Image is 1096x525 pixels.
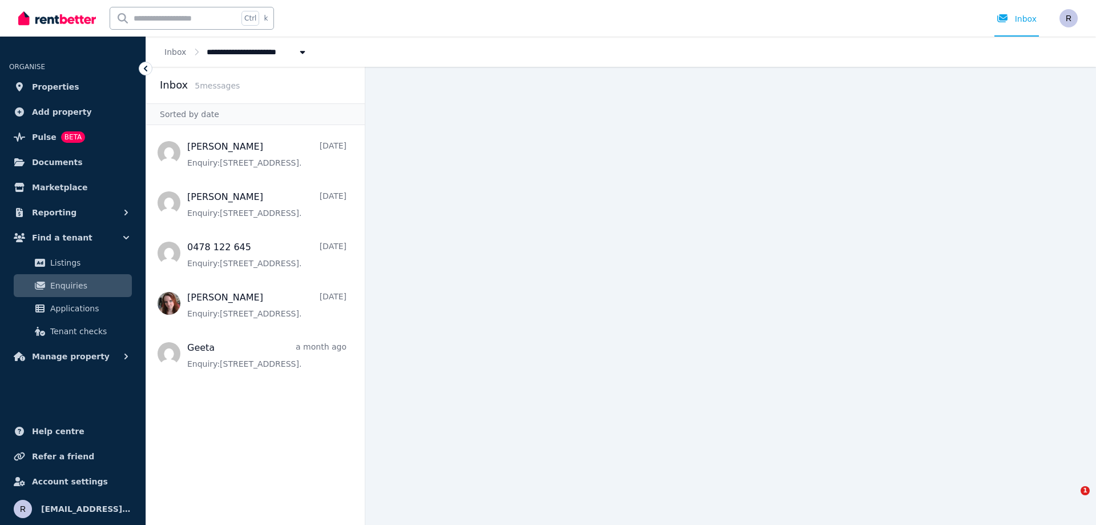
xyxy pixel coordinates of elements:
span: 5 message s [195,81,240,90]
span: Reporting [32,206,76,219]
nav: Message list [146,125,365,525]
button: Reporting [9,201,136,224]
span: Ctrl [241,11,259,26]
img: rownal@yahoo.com.au [14,500,32,518]
a: 0478 122 645[DATE]Enquiry:[STREET_ADDRESS]. [187,241,346,269]
span: Refer a friend [32,450,94,463]
img: rownal@yahoo.com.au [1059,9,1078,27]
span: Marketplace [32,181,87,194]
a: [PERSON_NAME][DATE]Enquiry:[STREET_ADDRESS]. [187,291,346,319]
a: Refer a friend [9,445,136,468]
span: Help centre [32,424,84,438]
button: Manage property [9,345,136,368]
span: Add property [32,105,92,119]
a: Account settings [9,470,136,493]
button: Find a tenant [9,226,136,249]
span: Documents [32,155,83,169]
a: Inbox [164,47,186,57]
span: Pulse [32,130,57,144]
span: k [264,14,268,23]
a: Geetaa month agoEnquiry:[STREET_ADDRESS]. [187,341,346,370]
a: Tenant checks [14,320,132,343]
span: Enquiries [50,279,127,292]
div: Sorted by date [146,103,365,125]
a: Documents [9,151,136,174]
a: [PERSON_NAME][DATE]Enquiry:[STREET_ADDRESS]. [187,140,346,169]
a: Marketplace [9,176,136,199]
span: Properties [32,80,79,94]
span: Find a tenant [32,231,92,245]
span: Tenant checks [50,324,127,338]
nav: Breadcrumb [146,37,327,67]
iframe: Intercom live chat [1057,486,1085,514]
a: PulseBETA [9,126,136,149]
div: Inbox [997,13,1037,25]
a: Listings [14,251,132,274]
a: [PERSON_NAME][DATE]Enquiry:[STREET_ADDRESS]. [187,190,346,219]
a: Applications [14,297,132,320]
span: BETA [61,131,85,143]
a: Enquiries [14,274,132,297]
a: Help centre [9,420,136,443]
span: Applications [50,302,127,315]
span: 1 [1081,486,1090,495]
h2: Inbox [160,77,188,93]
img: RentBetter [18,10,96,27]
a: Add property [9,101,136,123]
a: Properties [9,75,136,98]
span: Account settings [32,475,108,488]
span: Manage property [32,350,110,363]
span: [EMAIL_ADDRESS][DOMAIN_NAME] [41,502,132,516]
span: ORGANISE [9,63,45,71]
span: Listings [50,256,127,270]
